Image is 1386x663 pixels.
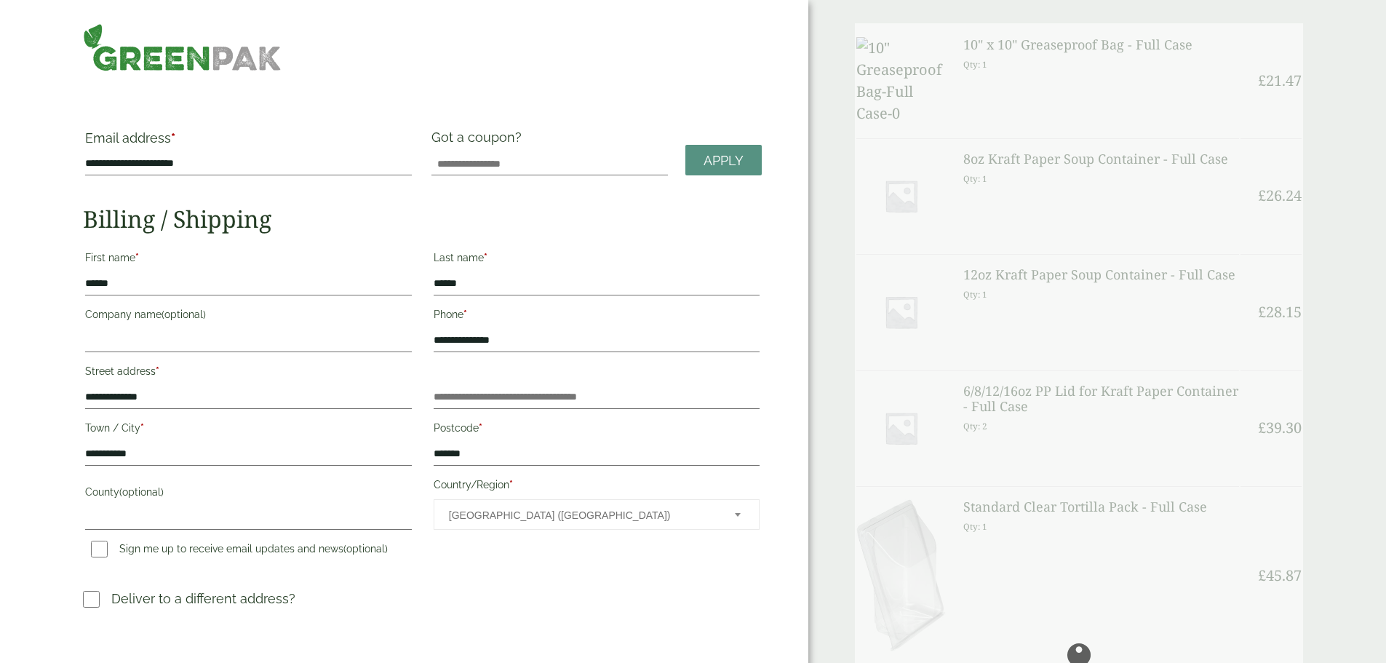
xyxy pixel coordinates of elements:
[83,205,762,233] h2: Billing / Shipping
[162,309,206,320] span: (optional)
[85,482,411,507] label: County
[85,304,411,329] label: Company name
[135,252,139,263] abbr: required
[85,418,411,442] label: Town / City
[434,499,760,530] span: Country/Region
[140,422,144,434] abbr: required
[85,543,394,559] label: Sign me up to receive email updates and news
[343,543,388,555] span: (optional)
[85,132,411,152] label: Email address
[449,500,715,531] span: United Kingdom (UK)
[484,252,487,263] abbr: required
[685,145,762,176] a: Apply
[171,130,175,146] abbr: required
[434,247,760,272] label: Last name
[156,365,159,377] abbr: required
[111,589,295,608] p: Deliver to a different address?
[83,23,282,71] img: GreenPak Supplies
[91,541,108,557] input: Sign me up to receive email updates and news(optional)
[479,422,482,434] abbr: required
[85,361,411,386] label: Street address
[434,418,760,442] label: Postcode
[509,479,513,491] abbr: required
[119,486,164,498] span: (optional)
[704,153,744,169] span: Apply
[85,247,411,272] label: First name
[463,309,467,320] abbr: required
[431,130,527,152] label: Got a coupon?
[434,475,760,499] label: Country/Region
[434,304,760,329] label: Phone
